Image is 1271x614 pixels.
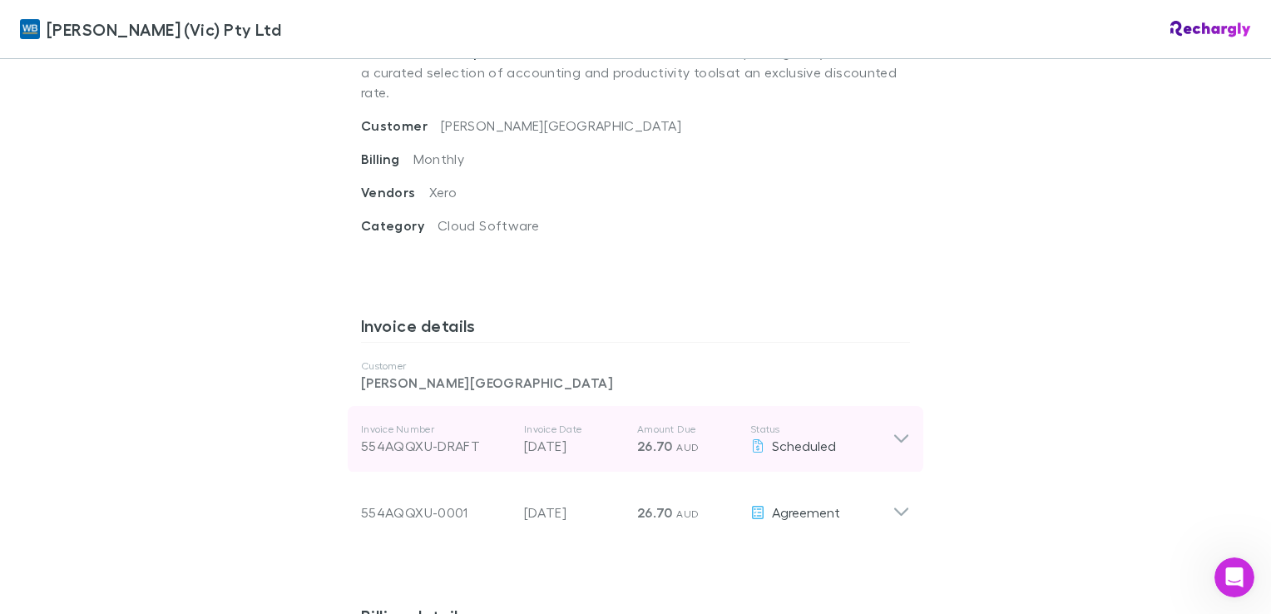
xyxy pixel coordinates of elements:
span: 26.70 [637,438,673,454]
img: Rechargly Logo [1170,21,1251,37]
span: Billing [361,151,413,167]
span: 26.70 [637,504,673,521]
img: William Buck (Vic) Pty Ltd's Logo [20,19,40,39]
span: AUD [676,441,699,453]
span: Category [361,217,438,234]
span: [PERSON_NAME][GEOGRAPHIC_DATA] [441,117,681,133]
div: 554AQQXU-DRAFT [361,436,511,456]
p: [DATE] [524,503,624,522]
span: Vendors [361,184,429,201]
span: Monthly [413,151,465,166]
span: [PERSON_NAME] (Vic) Pty Ltd [47,17,281,42]
div: 554AQQXU-0001 [361,503,511,522]
span: Agreement [772,504,840,520]
span: Xero [429,184,457,200]
div: Invoice Number554AQQXU-DRAFTInvoice Date[DATE]Amount Due26.70 AUDStatusScheduled [348,406,923,473]
p: . The software suite subscription gives you access to a curated selection of accounting and produ... [361,29,910,116]
span: Cloud Software [438,217,539,233]
p: Status [750,423,893,436]
p: Invoice Number [361,423,511,436]
span: Scheduled [772,438,836,453]
span: AUD [676,508,699,520]
div: 554AQQXU-0001[DATE]26.70 AUDAgreement [348,473,923,539]
p: [DATE] [524,436,624,456]
p: Invoice Date [524,423,624,436]
span: Customer [361,117,441,134]
p: Customer [361,359,910,373]
p: [PERSON_NAME][GEOGRAPHIC_DATA] [361,373,910,393]
iframe: Intercom live chat [1214,557,1254,597]
p: Amount Due [637,423,737,436]
h3: Invoice details [361,315,910,342]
